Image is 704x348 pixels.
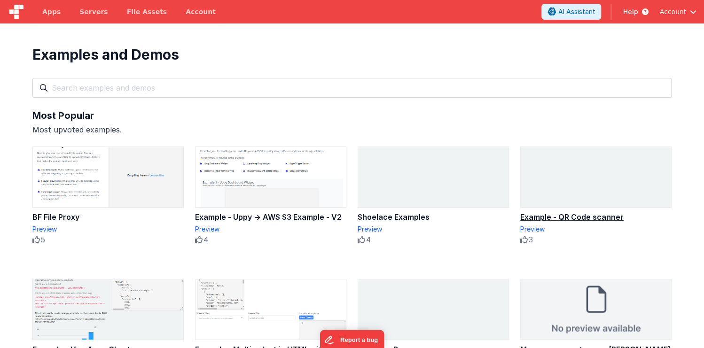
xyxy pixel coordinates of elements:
div: Shoelace Examples [358,211,509,223]
span: AI Assistant [558,7,595,16]
button: Account [659,7,696,16]
div: Most upvoted examples. [32,124,672,135]
div: Preview [195,224,346,234]
div: Most Popular [32,109,672,122]
span: Help [623,7,638,16]
div: Examples and Demos [32,46,672,63]
span: Servers [79,7,108,16]
span: 4 [203,234,208,245]
div: Preview [520,224,672,234]
div: Example - QR Code scanner [520,211,672,223]
div: Preview [32,224,184,234]
span: 4 [366,234,371,245]
span: File Assets [127,7,167,16]
span: 5 [41,234,45,245]
span: 3 [529,234,533,245]
span: Apps [42,7,61,16]
div: BF File Proxy [32,211,184,223]
div: Preview [358,224,509,234]
div: Example - Uppy → AWS S3 Example - V2 [195,211,346,223]
button: AI Assistant [541,4,601,20]
input: Search examples and demos [32,78,672,98]
span: Account [659,7,686,16]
